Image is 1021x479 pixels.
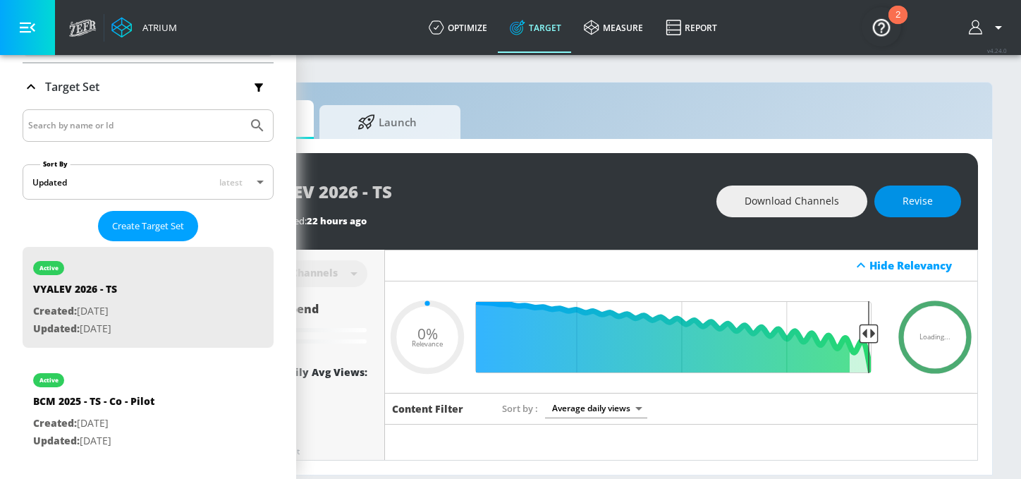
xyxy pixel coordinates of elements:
p: Target Set [45,79,99,95]
div: Hide Relevancy [869,258,970,272]
span: Updated: [33,434,80,447]
h6: Content Filter [392,402,463,416]
p: [DATE] [33,303,117,320]
span: Download Channels [745,193,839,210]
span: Loading... [919,334,950,341]
div: 2 [895,15,900,33]
div: Channels [284,267,345,279]
div: BCM 2025 - TS - Co - Pilot [33,394,154,415]
div: Daily Avg Views: [282,365,367,379]
label: Sort By [40,159,71,169]
input: Final Threshold [484,301,879,373]
span: Launch [334,105,441,139]
span: Updated: [33,322,80,335]
span: latest [219,176,243,188]
div: active [39,265,59,272]
span: Created: [33,304,77,317]
div: activeVYALEV 2026 - TSCreated:[DATE]Updated:[DATE] [23,247,274,348]
span: Create Target Set [112,218,184,234]
span: 22 hours ago [307,214,367,227]
span: v 4.24.0 [987,47,1007,54]
input: Search by name or Id [28,116,242,135]
a: Report [654,2,728,53]
div: Hide Relevancy [385,250,977,281]
p: [DATE] [33,320,117,338]
div: activeBCM 2025 - TS - Co - PilotCreated:[DATE]Updated:[DATE] [23,359,274,460]
span: Relevance [412,341,443,348]
button: Download Channels [716,186,867,217]
p: [DATE] [33,432,154,450]
a: measure [573,2,654,53]
button: Revise [874,186,961,217]
div: Average daily views [545,399,647,418]
button: Open Resource Center, 2 new notifications [862,7,901,47]
div: Last Updated: [248,214,702,227]
div: Updated [32,176,67,188]
div: Atrium [137,21,177,34]
p: [DATE] [33,415,154,432]
a: Target [499,2,573,53]
span: Revise [903,193,933,210]
div: VYALEV 2026 - TS [33,282,117,303]
a: optimize [417,2,499,53]
span: Sort by [502,402,538,415]
div: active [39,377,59,384]
button: Create Target Set [98,211,198,241]
span: Created: [33,416,77,430]
span: 0% [417,326,438,341]
div: Target Set [23,63,274,110]
a: Atrium [111,17,177,38]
